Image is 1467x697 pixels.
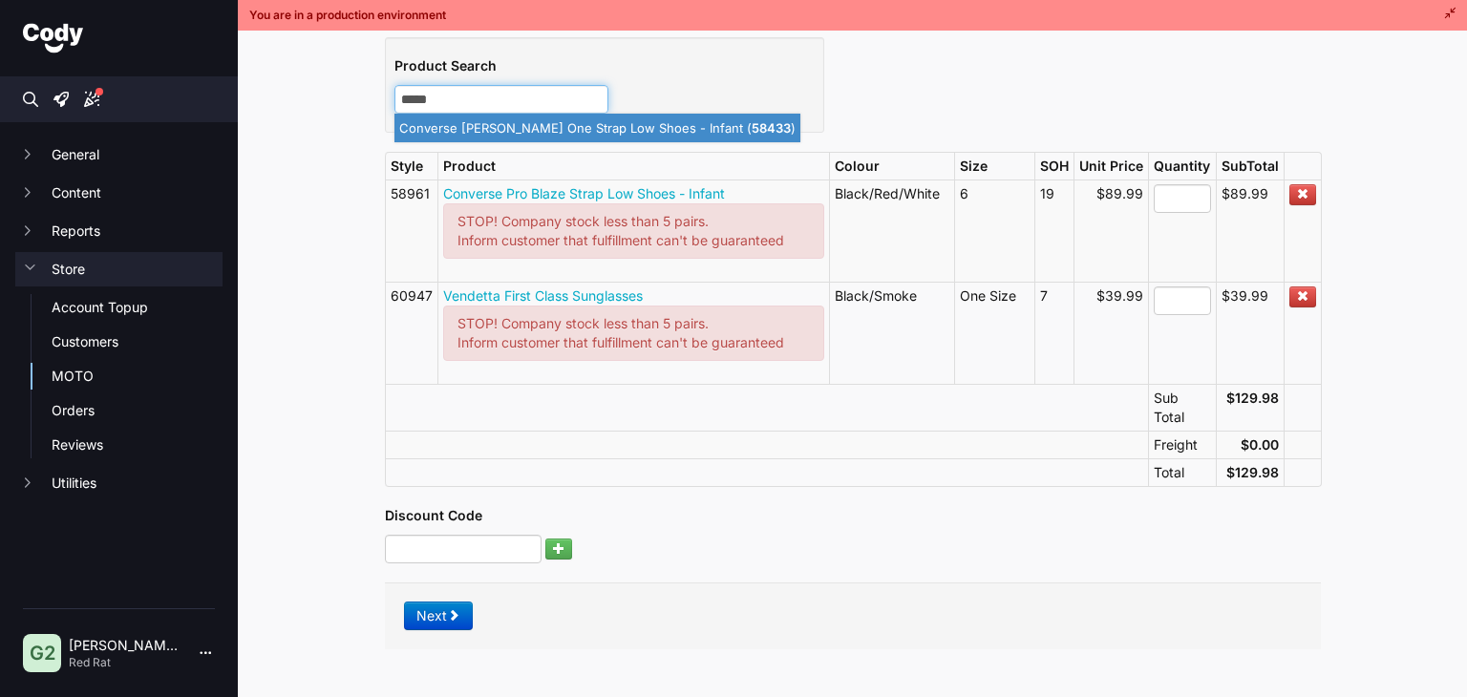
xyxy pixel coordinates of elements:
[52,401,223,420] a: Orders
[399,114,796,142] p: Converse [PERSON_NAME] One Strap Low Shoes - Infant ( )
[437,153,830,180] th: Product
[1148,458,1216,486] td: Total
[249,8,446,23] span: You are in a production environment
[52,332,223,351] a: Customers
[15,466,223,500] button: Utilities
[443,203,825,259] div: STOP! Company stock less than 5 pairs. Inform customer that fulfillment can't be guaranteed
[752,120,791,136] strong: 58433
[829,180,954,282] td: Black/Red/White
[69,636,184,655] p: [PERSON_NAME] | 2604
[1226,390,1279,406] strong: $129.98
[1074,180,1148,282] td: $89.99
[1074,153,1148,180] th: Unit Price
[829,282,954,384] td: Black/Smoke
[385,282,437,384] td: 60947
[1216,180,1284,282] td: $89.99
[954,180,1034,282] td: 6
[954,153,1034,180] th: Size
[385,180,437,282] td: 58961
[1216,282,1284,384] td: $39.99
[15,252,223,286] button: Store
[404,602,473,630] a: Next
[443,306,825,361] div: STOP! Company stock less than 5 pairs. Inform customer that fulfillment can't be guaranteed
[443,287,643,304] a: Vendetta First Class Sunglasses
[15,176,223,210] button: Content
[15,214,223,248] button: Reports
[52,435,223,454] a: Reviews
[1074,282,1148,384] td: $39.99
[15,8,73,65] button: Open LiveChat chat widget
[1216,153,1284,180] th: SubTotal
[1226,464,1279,480] strong: $129.98
[1241,436,1279,453] strong: $0.00
[385,506,1321,525] h5: Discount Code
[385,153,437,180] th: Style
[52,367,223,386] a: MOTO
[15,137,223,172] button: General
[69,655,184,670] p: Red Rat
[443,185,725,201] a: Converse Pro Blaze Strap Low Shoes - Infant
[394,56,815,75] h5: Product Search
[1148,153,1216,180] th: Quantity
[954,282,1034,384] td: One Size
[829,153,954,180] th: Colour
[52,298,223,317] a: Account Topup
[1148,431,1216,458] td: Freight
[1148,384,1216,431] td: Sub Total
[1034,282,1074,384] td: 7
[1034,153,1074,180] th: SOH
[1034,180,1074,282] td: 19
